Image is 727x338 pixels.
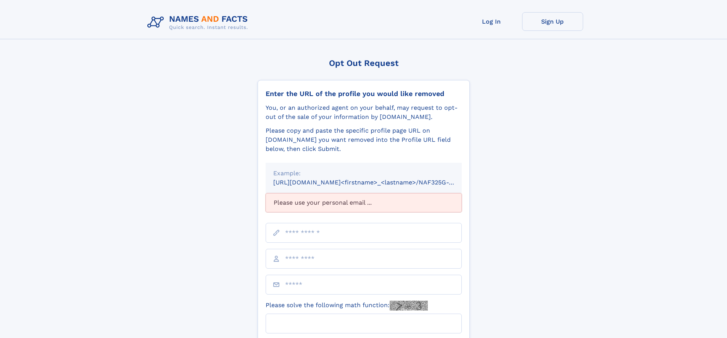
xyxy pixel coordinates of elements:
div: Example: [273,169,454,178]
div: Enter the URL of the profile you would like removed [266,90,462,98]
div: Please use your personal email ... [266,193,462,212]
a: Log In [461,12,522,31]
div: Please copy and paste the specific profile page URL on [DOMAIN_NAME] you want removed into the Pr... [266,126,462,154]
small: [URL][DOMAIN_NAME]<firstname>_<lastname>/NAF325G-xxxxxxxx [273,179,476,186]
img: Logo Names and Facts [144,12,254,33]
label: Please solve the following math function: [266,301,428,311]
a: Sign Up [522,12,583,31]
div: You, or an authorized agent on your behalf, may request to opt-out of the sale of your informatio... [266,103,462,122]
div: Opt Out Request [258,58,470,68]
